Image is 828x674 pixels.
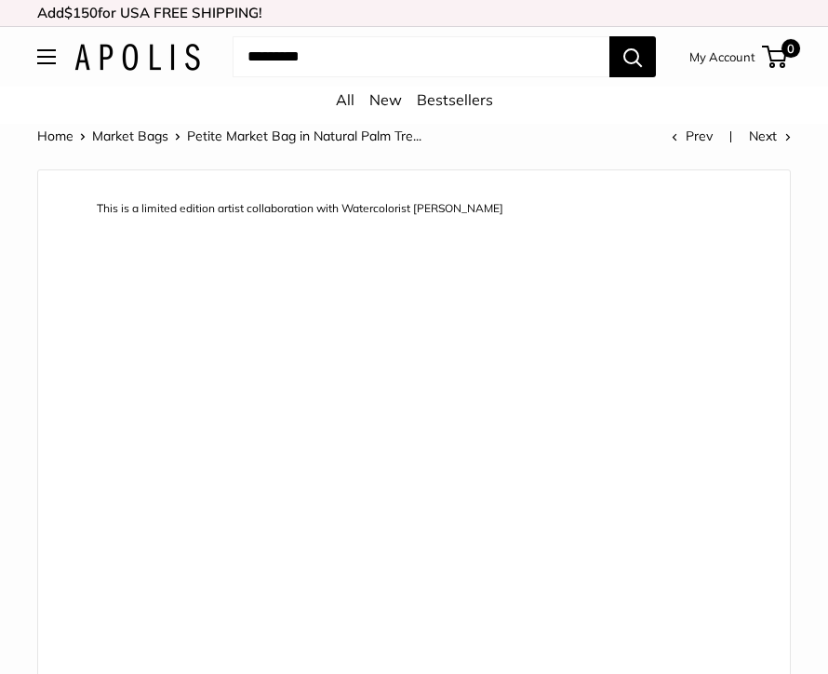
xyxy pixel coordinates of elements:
button: Search [609,36,656,77]
span: $150 [64,4,98,21]
a: Bestsellers [417,90,493,109]
div: This is a limited edition artist collaboration with Watercolorist [PERSON_NAME] [87,196,513,222]
a: New [369,90,402,109]
span: 0 [781,39,800,58]
a: 0 [764,46,787,68]
a: Home [37,128,73,144]
a: Market Bags [92,128,168,144]
a: All [336,90,354,109]
nav: Breadcrumb [37,124,421,148]
span: Petite Market Bag in Natural Palm Tre... [187,128,421,144]
a: Next [749,128,791,144]
button: Open menu [37,49,56,64]
a: Prev [672,128,713,144]
a: My Account [689,46,755,68]
img: Apolis [74,44,200,71]
input: Search... [233,36,609,77]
